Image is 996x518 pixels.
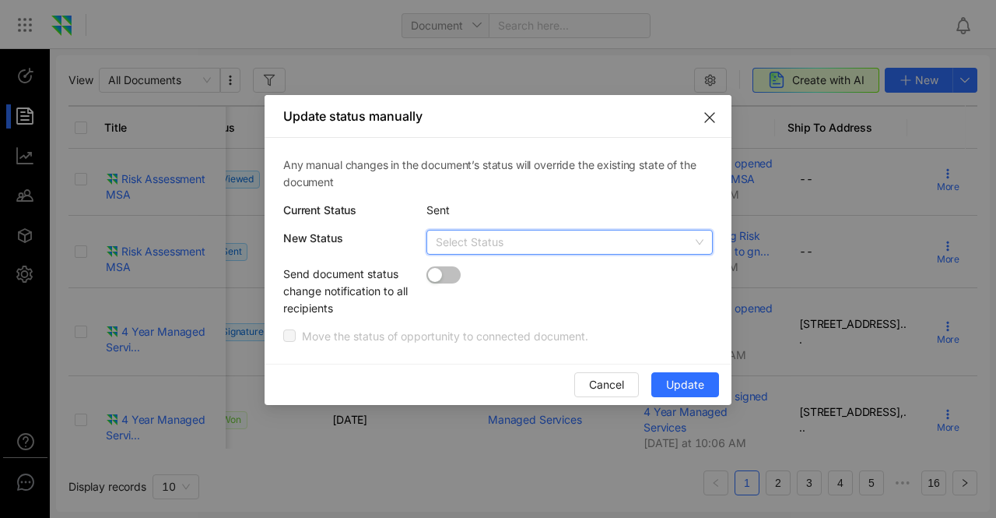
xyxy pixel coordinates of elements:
button: Close [688,95,731,139]
span: New Status [283,231,343,245]
span: Cancel [589,376,624,393]
div: Update status manually [283,107,713,125]
button: Update [651,372,719,397]
span: Move the status of opportunity to connected document. [296,328,594,345]
div: Send document status change notification to all recipients [283,266,426,317]
div: Sent [426,202,713,219]
button: Cancel [574,372,639,397]
span: Update [666,376,704,393]
span: Current Status [283,203,356,217]
span: Any manual changes in the document’s status will override the existing state of the document [283,158,699,189]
